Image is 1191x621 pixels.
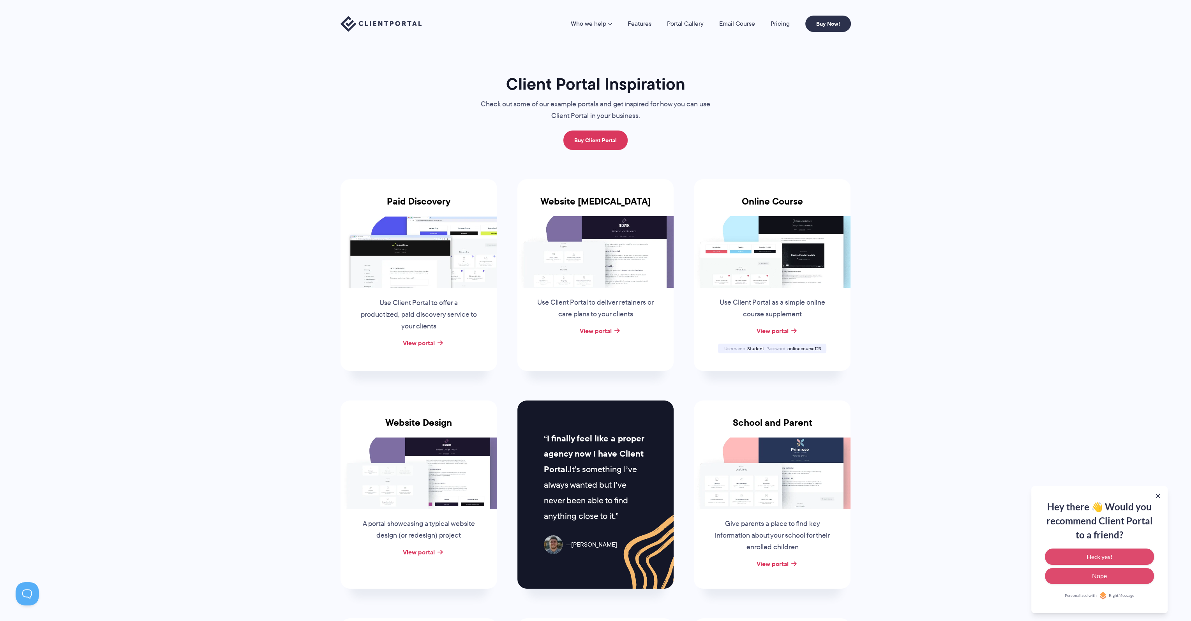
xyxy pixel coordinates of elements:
h3: Website Design [341,417,497,438]
p: A portal showcasing a typical website design (or redesign) project [360,518,478,542]
h3: School and Parent [694,417,850,438]
span: RightMessage [1109,593,1134,599]
div: Hey there 👋 Would you recommend Client Portal to a friend? [1045,500,1154,542]
a: Buy Client Portal [563,131,628,150]
button: Nope [1045,568,1154,584]
a: View portal [579,326,611,335]
a: Buy Now! [805,16,851,32]
iframe: Toggle Customer Support [16,582,39,605]
a: View portal [403,338,435,348]
span: onlinecourse123 [787,345,820,352]
span: Personalized with [1065,593,1097,599]
button: Heck yes! [1045,549,1154,565]
strong: I finally feel like a proper agency now I have Client Portal. [544,432,644,476]
span: [PERSON_NAME] [566,539,617,550]
p: It’s something I’ve always wanted but I’ve never been able to find anything close to it. [544,431,647,524]
p: Check out some of our example portals and get inspired for how you can use Client Portal in your ... [465,99,726,122]
p: Give parents a place to find key information about your school for their enrolled children [713,518,831,553]
a: Email Course [719,21,755,27]
a: Features [628,21,651,27]
img: Personalized with RightMessage [1099,592,1107,600]
h3: Website [MEDICAL_DATA] [517,196,674,216]
h1: Client Portal Inspiration [465,74,726,94]
span: Student [747,345,764,352]
a: View portal [756,559,788,568]
p: Use Client Portal to offer a productized, paid discovery service to your clients [360,297,478,332]
a: Personalized withRightMessage [1045,592,1154,600]
h3: Online Course [694,196,850,216]
a: Portal Gallery [667,21,704,27]
a: Who we help [571,21,612,27]
a: View portal [756,326,788,335]
a: Pricing [771,21,790,27]
span: Password [766,345,786,352]
p: Use Client Portal to deliver retainers or care plans to your clients [536,297,655,320]
span: Username [724,345,746,352]
a: View portal [403,547,435,557]
p: Use Client Portal as a simple online course supplement [713,297,831,320]
h3: Paid Discovery [341,196,497,216]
